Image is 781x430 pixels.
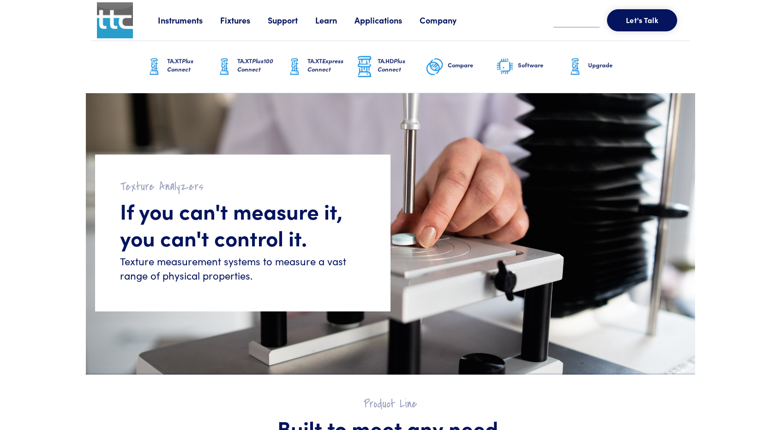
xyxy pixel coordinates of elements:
[607,9,677,31] button: Let's Talk
[158,14,220,26] a: Instruments
[120,254,366,283] h6: Texture measurement systems to measure a vast range of physical properties.
[307,56,343,73] span: Express Connect
[215,41,285,93] a: TA.XTPlus100 Connect
[167,56,193,73] span: Plus Connect
[120,197,366,251] h1: If you can't measure it, you can't control it.
[518,61,566,69] h6: Software
[285,55,304,78] img: ta-xt-graphic.png
[285,41,355,93] a: TA.XTExpress Connect
[97,2,133,38] img: ttc_logo_1x1_v1.0.png
[378,57,426,73] h6: TA.HD
[237,56,273,73] span: Plus100 Connect
[268,14,315,26] a: Support
[588,61,636,69] h6: Upgrade
[496,41,566,93] a: Software
[120,179,366,194] h2: Texture Analyzers
[354,14,420,26] a: Applications
[566,41,636,93] a: Upgrade
[355,41,426,93] a: TA.HDPlus Connect
[220,14,268,26] a: Fixtures
[237,57,285,73] h6: TA.XT
[114,397,667,411] h2: Product Line
[215,55,234,78] img: ta-xt-graphic.png
[426,41,496,93] a: Compare
[355,55,374,79] img: ta-hd-graphic.png
[426,55,444,78] img: compare-graphic.png
[315,14,354,26] a: Learn
[378,56,405,73] span: Plus Connect
[145,41,215,93] a: TA.XTPlus Connect
[448,61,496,69] h6: Compare
[420,14,474,26] a: Company
[496,57,514,77] img: software-graphic.png
[167,57,215,73] h6: TA.XT
[145,55,163,78] img: ta-xt-graphic.png
[566,55,584,78] img: ta-xt-graphic.png
[307,57,355,73] h6: TA.XT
